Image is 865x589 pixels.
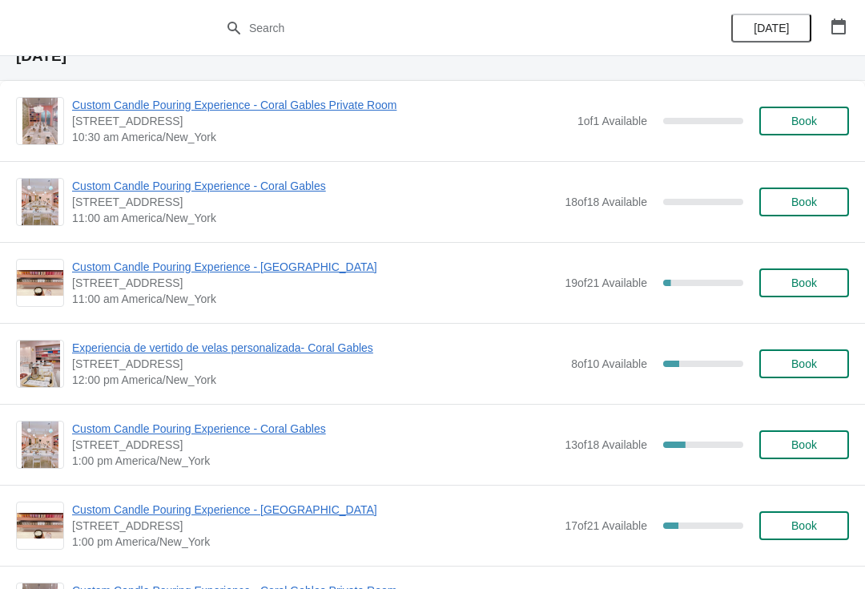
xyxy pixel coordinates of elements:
[791,438,817,451] span: Book
[72,421,557,437] span: Custom Candle Pouring Experience - Coral Gables
[72,97,569,113] span: Custom Candle Pouring Experience - Coral Gables Private Room
[577,115,647,127] span: 1 of 1 Available
[22,422,59,468] img: Custom Candle Pouring Experience - Coral Gables | 154 Giralda Avenue, Coral Gables, FL, USA | 1:0...
[72,356,563,372] span: [STREET_ADDRESS]
[72,518,557,534] span: [STREET_ADDRESS]
[759,511,849,540] button: Book
[791,196,817,208] span: Book
[565,519,647,532] span: 17 of 21 Available
[72,178,557,194] span: Custom Candle Pouring Experience - Coral Gables
[72,210,557,226] span: 11:00 am America/New_York
[72,129,569,145] span: 10:30 am America/New_York
[72,340,563,356] span: Experiencia de vertido de velas personalizada- Coral Gables
[72,275,557,291] span: [STREET_ADDRESS]
[754,22,789,34] span: [DATE]
[72,453,557,469] span: 1:00 pm America/New_York
[20,341,60,387] img: Experiencia de vertido de velas personalizada- Coral Gables | 154 Giralda Avenue, Coral Gables, F...
[759,430,849,459] button: Book
[571,357,647,370] span: 8 of 10 Available
[759,107,849,135] button: Book
[72,113,569,129] span: [STREET_ADDRESS]
[16,48,849,64] h2: [DATE]
[565,276,647,289] span: 19 of 21 Available
[72,534,557,550] span: 1:00 pm America/New_York
[72,437,557,453] span: [STREET_ADDRESS]
[759,349,849,378] button: Book
[22,179,59,225] img: Custom Candle Pouring Experience - Coral Gables | 154 Giralda Avenue, Coral Gables, FL, USA | 11:...
[791,115,817,127] span: Book
[759,188,849,216] button: Book
[22,98,58,144] img: Custom Candle Pouring Experience - Coral Gables Private Room | 154 Giralda Avenue, Coral Gables, ...
[72,259,557,275] span: Custom Candle Pouring Experience - [GEOGRAPHIC_DATA]
[17,513,63,539] img: Custom Candle Pouring Experience - Fort Lauderdale | 914 East Las Olas Boulevard, Fort Lauderdale...
[791,357,817,370] span: Book
[565,196,647,208] span: 18 of 18 Available
[72,291,557,307] span: 11:00 am America/New_York
[17,270,63,297] img: Custom Candle Pouring Experience - Fort Lauderdale | 914 East Las Olas Boulevard, Fort Lauderdale...
[72,502,557,518] span: Custom Candle Pouring Experience - [GEOGRAPHIC_DATA]
[248,14,649,42] input: Search
[565,438,647,451] span: 13 of 18 Available
[731,14,811,42] button: [DATE]
[72,194,557,210] span: [STREET_ADDRESS]
[791,519,817,532] span: Book
[759,268,849,297] button: Book
[791,276,817,289] span: Book
[72,372,563,388] span: 12:00 pm America/New_York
